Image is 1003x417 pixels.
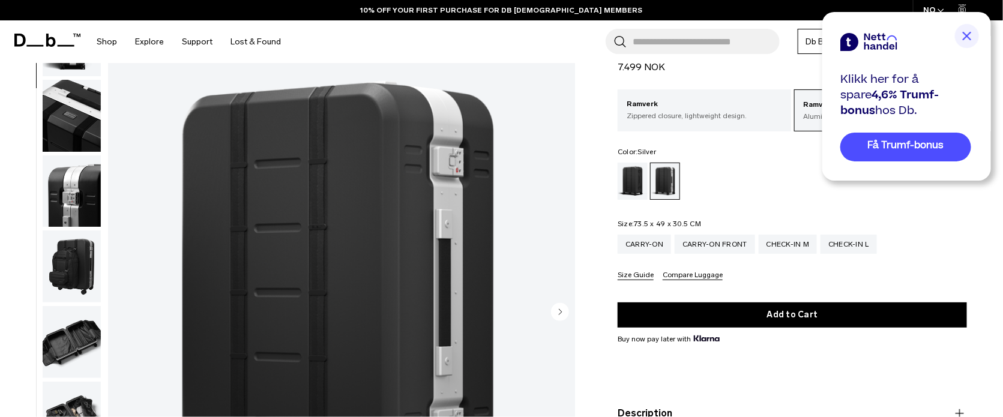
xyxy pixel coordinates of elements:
[650,163,680,200] a: Silver
[43,80,101,152] img: Ramverk Pro Check-in Luggage Large Silver
[840,133,971,161] a: Få Trumf-bonus
[618,163,648,200] a: Black Out
[804,99,957,111] p: Ramverk Pro
[551,303,569,323] button: Next slide
[634,220,701,228] span: 73.5 x 49 x 30.5 CM
[97,20,117,63] a: Shop
[618,61,665,73] span: 7.499 NOK
[88,20,290,63] nav: Main Navigation
[759,235,818,254] a: Check-in M
[694,335,720,341] img: {"height" => 20, "alt" => "Klarna"}
[42,155,101,228] button: Ramverk Pro Check-in Luggage Large Silver
[361,5,643,16] a: 10% OFF YOUR FIRST PURCHASE FOR DB [DEMOGRAPHIC_DATA] MEMBERS
[618,334,720,344] span: Buy now pay later with
[798,29,848,54] a: Db Black
[618,89,791,130] a: Ramverk Zippered closure, lightweight design.
[230,20,281,63] a: Lost & Found
[804,111,957,122] p: Aluminium frame, maximum protection.
[42,230,101,303] button: Ramverk Pro Check-in Luggage Large Silver
[43,155,101,227] img: Ramverk Pro Check-in Luggage Large Silver
[955,24,979,48] img: close button
[182,20,212,63] a: Support
[868,139,944,152] span: Få Trumf-bonus
[840,87,939,119] span: 4,6% Trumf-bonus
[675,235,755,254] a: Carry-on Front
[618,148,656,155] legend: Color:
[618,220,701,227] legend: Size:
[135,20,164,63] a: Explore
[627,110,782,121] p: Zippered closure, lightweight design.
[638,148,657,156] span: Silver
[42,305,101,379] button: Ramverk Pro Check-in Luggage Large Silver
[43,306,101,378] img: Ramverk Pro Check-in Luggage Large Silver
[840,72,971,119] div: Klikk her for å spare hos Db.
[627,98,782,110] p: Ramverk
[663,271,723,280] button: Compare Luggage
[618,235,671,254] a: Carry-on
[840,33,897,51] img: netthandel brand logo
[42,79,101,152] button: Ramverk Pro Check-in Luggage Large Silver
[618,271,654,280] button: Size Guide
[618,302,967,328] button: Add to Cart
[43,230,101,302] img: Ramverk Pro Check-in Luggage Large Silver
[821,235,877,254] a: Check-in L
